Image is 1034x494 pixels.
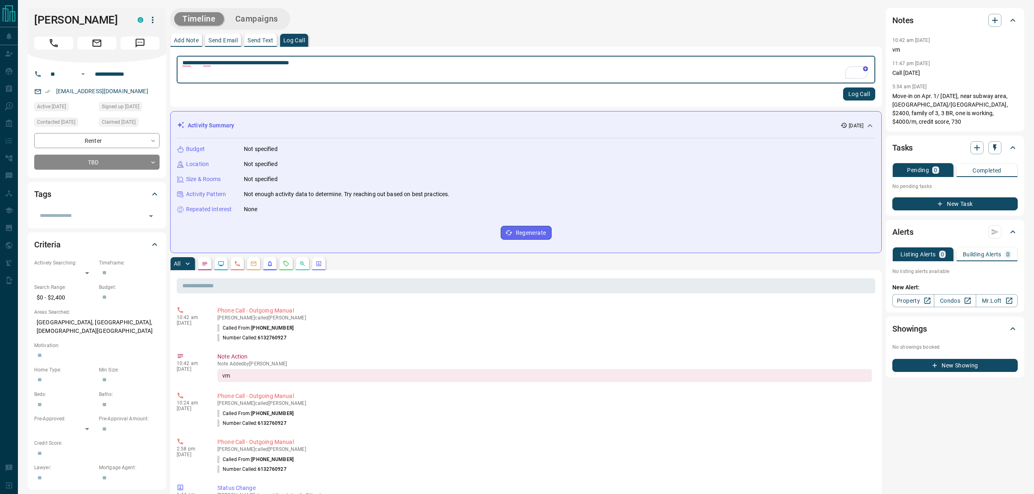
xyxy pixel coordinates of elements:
p: 0 [941,251,944,257]
p: Note Added by [PERSON_NAME] [217,361,872,367]
p: 10:42 am [177,315,205,320]
p: Building Alerts [963,251,1001,257]
span: 6132760927 [258,466,287,472]
p: $0 - $2,400 [34,291,95,304]
p: Pre-Approved: [34,415,95,422]
button: Timeline [174,12,224,26]
button: Log Call [843,87,875,101]
p: Pending [907,167,929,173]
p: No listing alerts available [892,268,1018,275]
a: Mr.Loft [976,294,1018,307]
p: 5:34 am [DATE] [892,84,927,90]
svg: Requests [283,260,289,267]
p: Budget [186,145,205,153]
a: [EMAIL_ADDRESS][DOMAIN_NAME] [56,88,148,94]
div: Alerts [892,222,1018,242]
svg: Agent Actions [315,260,322,267]
button: New Showing [892,359,1018,372]
h2: Notes [892,14,914,27]
p: Move-in on Apr. 1/ [DATE], near subway area, [GEOGRAPHIC_DATA]/[GEOGRAPHIC_DATA], $2400, family o... [892,92,1018,126]
button: Open [145,210,157,222]
p: [DATE] [177,452,205,457]
p: Search Range: [34,284,95,291]
p: [DATE] [177,320,205,326]
p: Areas Searched: [34,308,160,316]
h2: Alerts [892,225,914,238]
span: Contacted [DATE] [37,118,75,126]
p: Number Called: [217,334,287,341]
p: Note Action [217,352,872,361]
svg: Opportunities [299,260,306,267]
h2: Showings [892,322,927,335]
span: [PHONE_NUMBER] [251,325,294,331]
span: Call [34,37,73,50]
p: New Alert: [892,283,1018,292]
p: Not enough activity data to determine. Try reaching out based on best practices. [244,190,450,199]
p: 0 [1006,251,1010,257]
p: None [244,205,258,214]
svg: Notes [202,260,208,267]
span: Email [77,37,116,50]
div: Mon Jun 15 2020 [99,102,160,114]
p: Not specified [244,175,278,184]
div: condos.ca [138,17,143,23]
a: Property [892,294,934,307]
p: [DATE] [849,122,863,129]
p: Send Text [248,37,274,43]
svg: Emails [250,260,257,267]
p: Log Call [283,37,305,43]
p: Motivation: [34,342,160,349]
p: Repeated Interest [186,205,232,214]
p: Activity Pattern [186,190,226,199]
div: Criteria [34,235,160,254]
div: Renter [34,133,160,148]
h2: Criteria [34,238,61,251]
p: Activity Summary [188,121,234,130]
h1: [PERSON_NAME] [34,13,125,26]
p: [GEOGRAPHIC_DATA], [GEOGRAPHIC_DATA], [DEMOGRAPHIC_DATA][GEOGRAPHIC_DATA] [34,316,160,338]
p: 10:42 am [177,361,205,366]
p: [PERSON_NAME] called [PERSON_NAME] [217,446,872,452]
span: Claimed [DATE] [102,118,136,126]
p: Phone Call - Outgoing Manual [217,438,872,446]
span: Message [120,37,160,50]
p: 11:47 pm [DATE] [892,61,930,66]
svg: Email Verified [45,89,50,94]
textarea: To enrich screen reader interactions, please activate Accessibility in Grammarly extension settings [182,59,870,80]
p: Home Type: [34,366,95,374]
span: 6132760927 [258,420,287,426]
p: Status Change [217,484,872,492]
p: Location [186,160,209,168]
p: 10:42 am [DATE] [892,37,930,43]
svg: Calls [234,260,241,267]
p: Timeframe: [99,259,160,267]
p: Called From: [217,324,294,332]
p: 10:24 am [177,400,205,406]
h2: Tasks [892,141,913,154]
h2: Tags [34,188,51,201]
div: Tue Sep 02 2025 [99,118,160,129]
span: [PHONE_NUMBER] [251,457,294,462]
p: Not specified [244,160,278,168]
svg: Listing Alerts [267,260,273,267]
p: Budget: [99,284,160,291]
p: Not specified [244,145,278,153]
p: Called From: [217,456,294,463]
p: Completed [973,168,1001,173]
p: No showings booked [892,343,1018,351]
p: Number Called: [217,466,287,473]
div: Tue Sep 02 2025 [34,102,95,114]
span: Active [DATE] [37,103,66,111]
div: Activity Summary[DATE] [177,118,875,133]
p: vm [892,46,1018,54]
p: Beds: [34,391,95,398]
span: [PHONE_NUMBER] [251,411,294,416]
p: No pending tasks [892,180,1018,192]
p: Credit Score: [34,439,160,447]
p: Min Size: [99,366,160,374]
div: TBD [34,155,160,170]
span: 6132760927 [258,335,287,341]
button: Regenerate [501,226,552,240]
p: Mortgage Agent: [99,464,160,471]
button: Campaigns [227,12,286,26]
